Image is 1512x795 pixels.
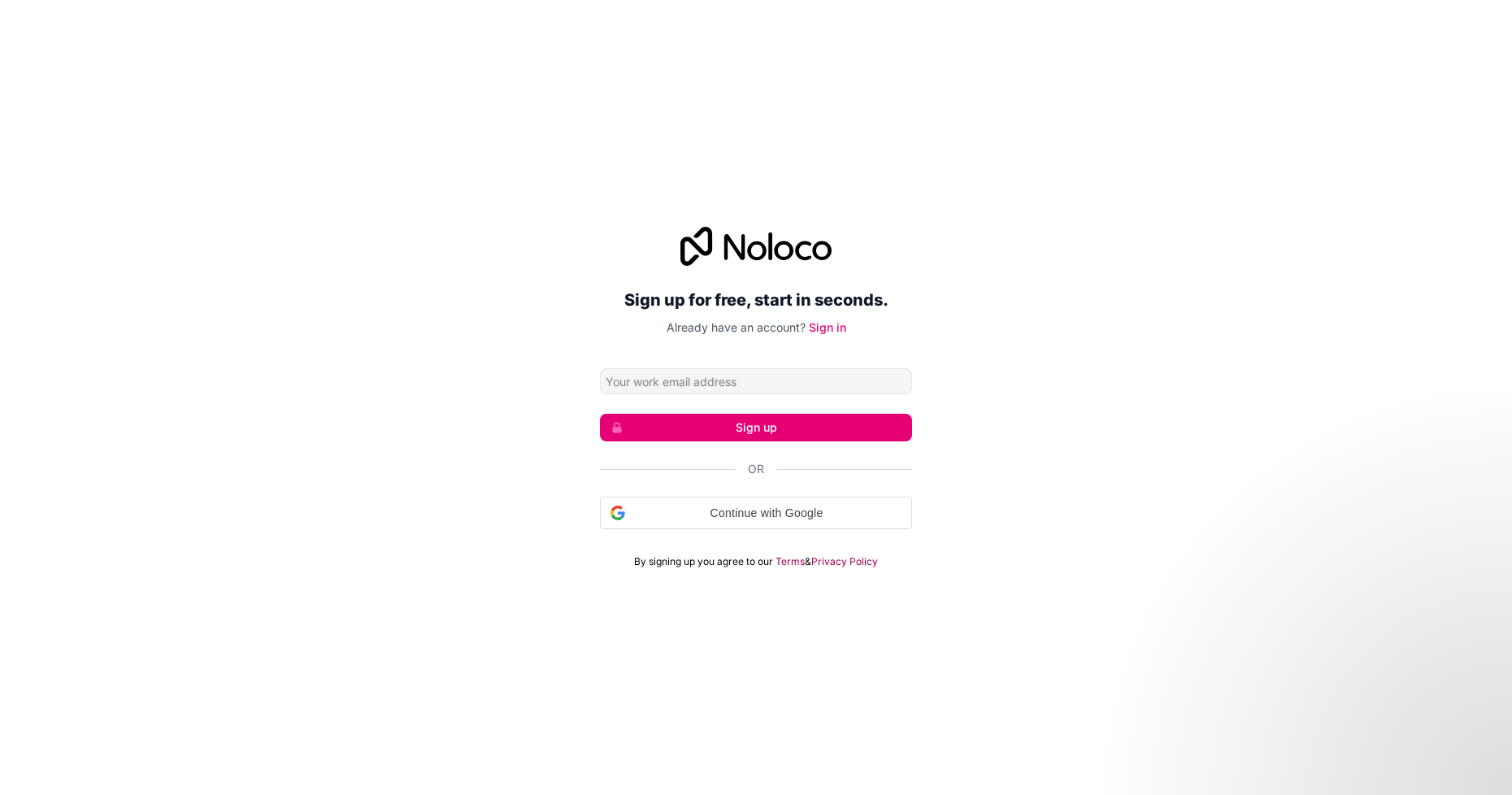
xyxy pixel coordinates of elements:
a: Sign in [809,320,846,334]
span: Already have an account? [667,320,806,334]
button: Sign up [600,414,912,441]
span: & [805,555,811,568]
h2: Sign up for free, start in seconds. [600,285,912,315]
div: Continue with Google [600,497,912,529]
span: By signing up you agree to our [634,555,773,568]
span: Continue with Google [632,505,902,522]
iframe: Intercom notifications message [1187,673,1512,787]
a: Privacy Policy [811,555,878,568]
a: Terms [776,555,805,568]
span: Or [748,461,764,477]
input: Email address [600,368,912,394]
